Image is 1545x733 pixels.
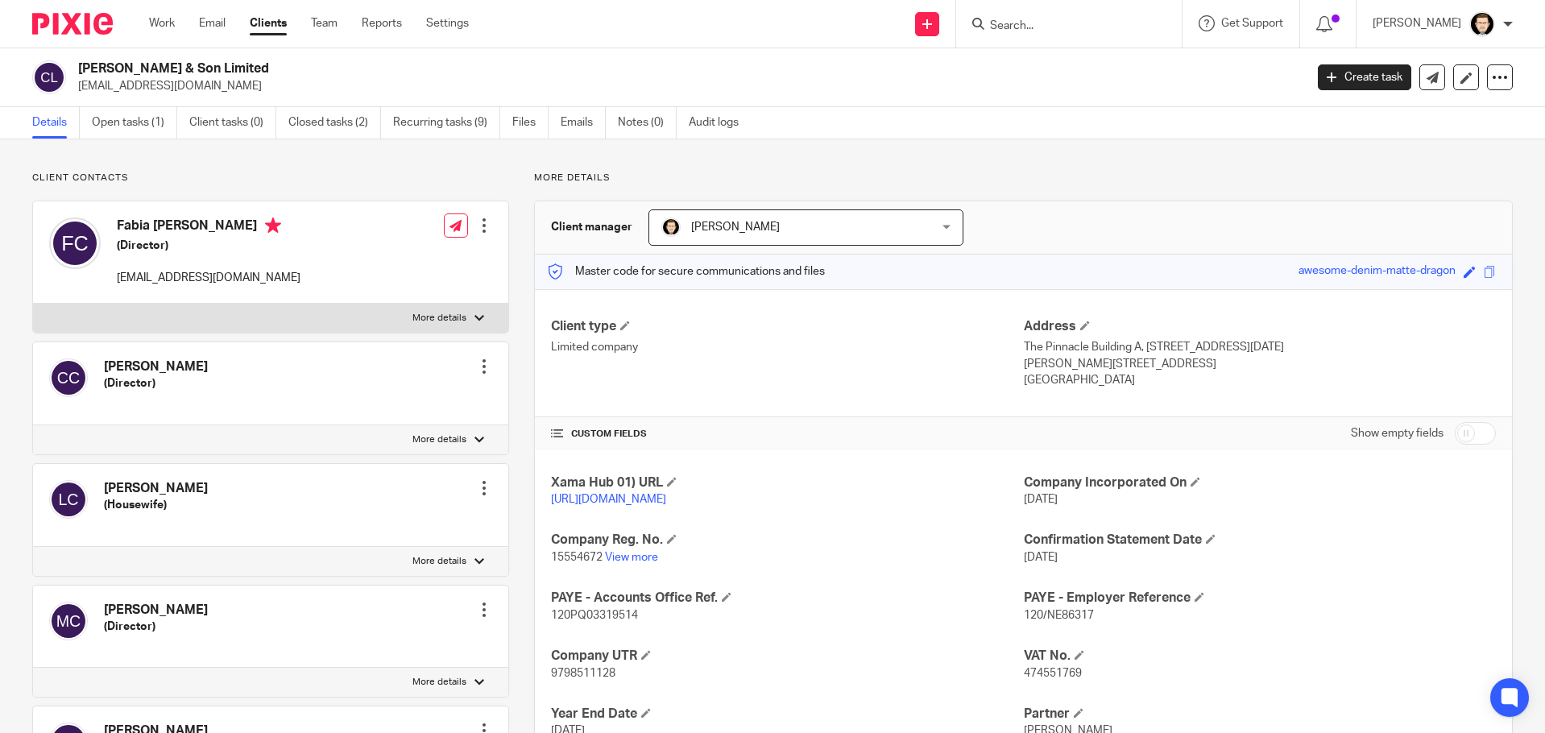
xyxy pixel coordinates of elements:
[1024,318,1496,335] h4: Address
[551,318,1023,335] h4: Client type
[551,668,615,679] span: 9798511128
[551,706,1023,723] h4: Year End Date
[1024,610,1094,621] span: 120/NE86317
[551,648,1023,665] h4: Company UTR
[551,494,666,505] a: [URL][DOMAIN_NAME]
[32,107,80,139] a: Details
[32,13,113,35] img: Pixie
[661,217,681,237] img: DavidBlack.format_png.resize_200x.png
[1221,18,1283,29] span: Get Support
[1024,552,1058,563] span: [DATE]
[1351,425,1444,441] label: Show empty fields
[551,474,1023,491] h4: Xama Hub 01) URL
[78,78,1294,94] p: [EMAIL_ADDRESS][DOMAIN_NAME]
[117,217,300,238] h4: Fabia [PERSON_NAME]
[149,15,175,31] a: Work
[32,172,509,184] p: Client contacts
[1024,494,1058,505] span: [DATE]
[1024,356,1496,372] p: [PERSON_NAME][STREET_ADDRESS]
[1318,64,1411,90] a: Create task
[691,222,780,233] span: [PERSON_NAME]
[412,676,466,689] p: More details
[199,15,226,31] a: Email
[1024,668,1082,679] span: 474551769
[426,15,469,31] a: Settings
[250,15,287,31] a: Clients
[393,107,500,139] a: Recurring tasks (9)
[551,610,638,621] span: 120PQ03319514
[104,375,208,391] h5: (Director)
[534,172,1513,184] p: More details
[49,480,88,519] img: svg%3E
[1469,11,1495,37] img: DavidBlack.format_png.resize_200x.png
[988,19,1133,34] input: Search
[104,602,208,619] h4: [PERSON_NAME]
[117,238,300,254] h5: (Director)
[412,555,466,568] p: More details
[117,270,300,286] p: [EMAIL_ADDRESS][DOMAIN_NAME]
[412,312,466,325] p: More details
[605,552,658,563] a: View more
[561,107,606,139] a: Emails
[618,107,677,139] a: Notes (0)
[551,590,1023,607] h4: PAYE - Accounts Office Ref.
[49,217,101,269] img: svg%3E
[78,60,1050,77] h2: [PERSON_NAME] & Son Limited
[547,263,825,280] p: Master code for secure communications and files
[551,532,1023,549] h4: Company Reg. No.
[551,219,632,235] h3: Client manager
[104,358,208,375] h4: [PERSON_NAME]
[412,433,466,446] p: More details
[311,15,338,31] a: Team
[49,602,88,640] img: svg%3E
[551,339,1023,355] p: Limited company
[104,480,208,497] h4: [PERSON_NAME]
[189,107,276,139] a: Client tasks (0)
[265,217,281,234] i: Primary
[1024,648,1496,665] h4: VAT No.
[1024,474,1496,491] h4: Company Incorporated On
[362,15,402,31] a: Reports
[551,552,603,563] span: 15554672
[1024,339,1496,355] p: The Pinnacle Building A, [STREET_ADDRESS][DATE]
[512,107,549,139] a: Files
[1024,706,1496,723] h4: Partner
[49,358,88,397] img: svg%3E
[551,428,1023,441] h4: CUSTOM FIELDS
[288,107,381,139] a: Closed tasks (2)
[689,107,751,139] a: Audit logs
[1024,590,1496,607] h4: PAYE - Employer Reference
[1373,15,1461,31] p: [PERSON_NAME]
[104,619,208,635] h5: (Director)
[1299,263,1456,281] div: awesome-denim-matte-dragon
[104,497,208,513] h5: (Housewife)
[32,60,66,94] img: svg%3E
[92,107,177,139] a: Open tasks (1)
[1024,372,1496,388] p: [GEOGRAPHIC_DATA]
[1024,532,1496,549] h4: Confirmation Statement Date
